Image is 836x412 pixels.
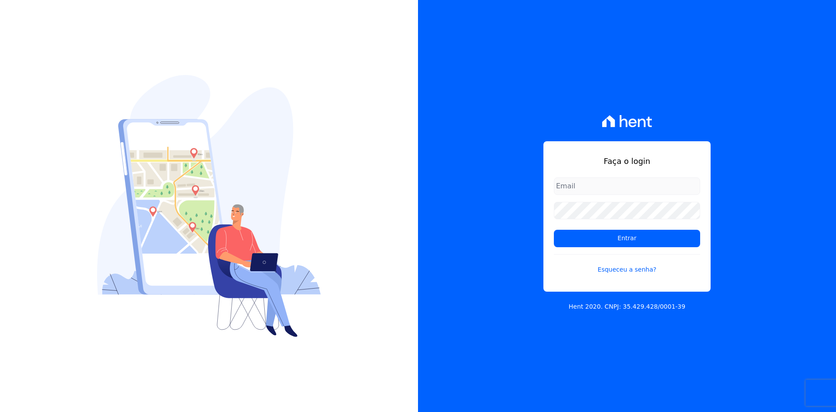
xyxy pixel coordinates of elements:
h1: Faça o login [554,155,700,167]
img: Login [97,75,321,337]
a: Esqueceu a senha? [554,254,700,274]
input: Email [554,177,700,195]
p: Hent 2020. CNPJ: 35.429.428/0001-39 [569,302,685,311]
input: Entrar [554,230,700,247]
